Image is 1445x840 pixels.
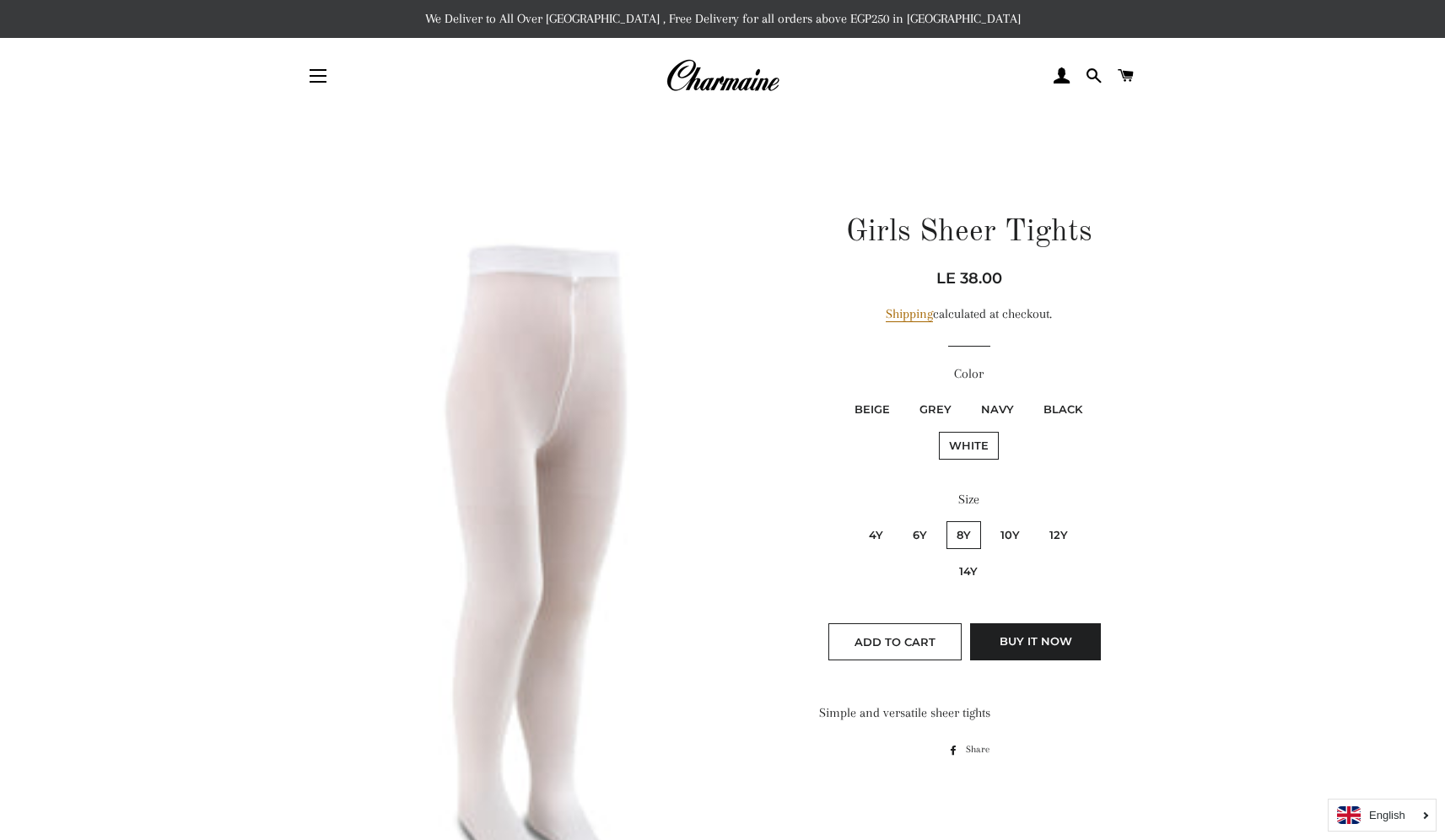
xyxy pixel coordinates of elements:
label: 14y [949,557,988,585]
label: Navy [971,396,1024,423]
span: LE 38.00 [936,269,1002,288]
img: Charmaine Egypt [666,57,779,94]
label: Size [819,489,1119,510]
span: Share [966,740,998,759]
label: 10y [990,521,1030,549]
label: Grey [909,396,962,423]
div: calculated at checkout. [819,304,1119,325]
label: 12y [1039,521,1078,549]
label: 4y [859,521,893,549]
label: 8y [946,521,981,549]
label: White [939,432,999,460]
label: Beige [844,396,900,423]
a: Shipping [886,306,933,322]
button: Buy it now [970,623,1101,660]
i: English [1369,810,1405,821]
label: Color [819,363,1119,385]
label: 6y [903,521,937,549]
a: English [1337,806,1427,824]
button: Add to Cart [828,623,962,660]
label: Black [1033,396,1092,423]
div: Simple and versatile sheer tights [819,703,1119,724]
h1: Girls Sheer Tights [819,212,1119,254]
span: Add to Cart [855,635,935,649]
